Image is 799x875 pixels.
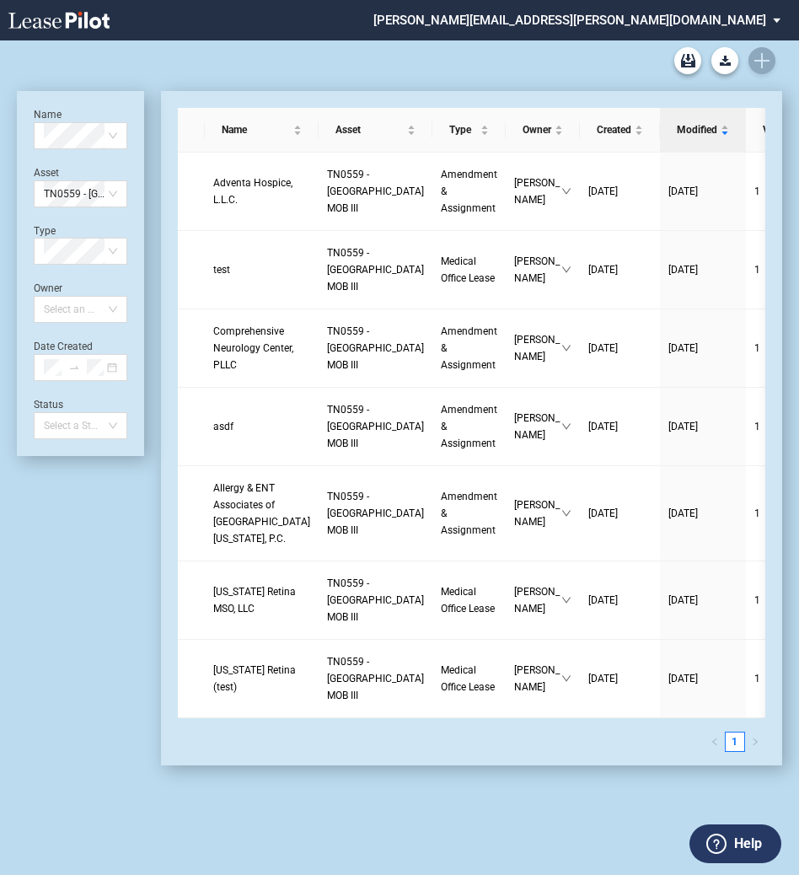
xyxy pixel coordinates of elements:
span: TN0559 - Summit Medical Center MOB III [327,491,424,536]
span: swap-right [68,362,80,373]
span: 1 [754,421,760,432]
a: asdf [213,418,310,435]
span: [PERSON_NAME] [514,331,561,365]
a: [DATE] [668,418,737,435]
span: Tennessee Retina (test) [213,664,296,693]
span: TN0559 - Summit Medical Center MOB III [327,404,424,449]
span: Created [597,121,631,138]
a: [DATE] [588,592,652,609]
span: TN0559 - Summit Medical Center MOB III [327,577,424,623]
span: [DATE] [668,594,698,606]
span: Medical Office Lease [441,255,495,284]
span: [DATE] [668,185,698,197]
md-menu: Download Blank Form List [706,47,743,74]
span: test [213,264,230,276]
span: [DATE] [668,264,698,276]
span: [DATE] [668,421,698,432]
span: [PERSON_NAME] [514,497,561,530]
span: down [561,674,571,684]
a: TN0559 - [GEOGRAPHIC_DATA] MOB III [327,575,424,625]
span: 1 [754,264,760,276]
span: left [711,738,719,746]
label: Date Created [34,341,93,352]
label: Name [34,109,62,121]
a: TN0559 - [GEOGRAPHIC_DATA] MOB III [327,401,424,452]
button: Download Blank Form [711,47,738,74]
span: Name [222,121,290,138]
span: Amendment & Assignment [441,491,497,536]
span: down [561,421,571,432]
li: Previous Page [705,732,725,752]
span: Amendment & Assignment [441,325,497,371]
a: [DATE] [588,183,652,200]
span: [DATE] [588,507,618,519]
a: Comprehensive Neurology Center, PLLC [213,323,310,373]
label: Help [734,833,762,855]
span: [DATE] [668,507,698,519]
span: [DATE] [588,264,618,276]
a: [DATE] [668,592,737,609]
a: [DATE] [588,670,652,687]
span: [DATE] [588,421,618,432]
a: [DATE] [588,505,652,522]
span: Allergy & ENT Associates of Middle Tennessee, P.C. [213,482,310,545]
a: [DATE] [588,340,652,357]
a: [DATE] [668,670,737,687]
th: Type [432,108,506,153]
a: [DATE] [588,261,652,278]
th: Owner [506,108,580,153]
a: TN0559 - [GEOGRAPHIC_DATA] MOB III [327,653,424,704]
a: test [213,261,310,278]
span: Amendment & Assignment [441,404,497,449]
span: Amendment & Assignment [441,169,497,214]
span: down [561,508,571,518]
span: Type [449,121,477,138]
span: TN0559 - Summit Medical Center MOB III [327,656,424,701]
span: asdf [213,421,233,432]
span: 1 [754,673,760,684]
a: [US_STATE] Retina (test) [213,662,310,695]
span: Asset [335,121,404,138]
span: [DATE] [588,185,618,197]
a: [DATE] [668,261,737,278]
a: Adventa Hospice, L.L.C. [213,174,310,208]
span: Medical Office Lease [441,664,495,693]
a: Amendment & Assignment [441,401,497,452]
span: [PERSON_NAME] [514,253,561,287]
span: [PERSON_NAME] [514,174,561,208]
th: Name [205,108,319,153]
span: [PERSON_NAME] [514,410,561,443]
span: TN0559 - Summit Medical Center MOB III [327,247,424,293]
label: Owner [34,282,62,294]
a: 1 [726,733,744,751]
a: [DATE] [668,340,737,357]
a: Medical Office Lease [441,253,497,287]
th: Created [580,108,660,153]
th: Asset [319,108,432,153]
span: Version [763,121,797,138]
span: right [751,738,759,746]
li: 1 [725,732,745,752]
a: TN0559 - [GEOGRAPHIC_DATA] MOB III [327,244,424,295]
span: Adventa Hospice, L.L.C. [213,177,292,206]
a: TN0559 - [GEOGRAPHIC_DATA] MOB III [327,166,424,217]
span: [DATE] [668,673,698,684]
span: down [561,186,571,196]
a: Medical Office Lease [441,583,497,617]
a: Amendment & Assignment [441,166,497,217]
span: [DATE] [588,673,618,684]
a: TN0559 - [GEOGRAPHIC_DATA] MOB III [327,323,424,373]
span: Medical Office Lease [441,586,495,615]
span: Tennessee Retina MSO, LLC [213,586,296,615]
label: Type [34,225,56,237]
a: TN0559 - [GEOGRAPHIC_DATA] MOB III [327,488,424,539]
span: [DATE] [668,342,698,354]
a: [DATE] [668,505,737,522]
button: right [745,732,765,752]
button: left [705,732,725,752]
span: Comprehensive Neurology Center, PLLC [213,325,293,371]
a: [US_STATE] Retina MSO, LLC [213,583,310,617]
span: [PERSON_NAME] [514,583,561,617]
span: Owner [523,121,551,138]
button: Help [689,824,781,863]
